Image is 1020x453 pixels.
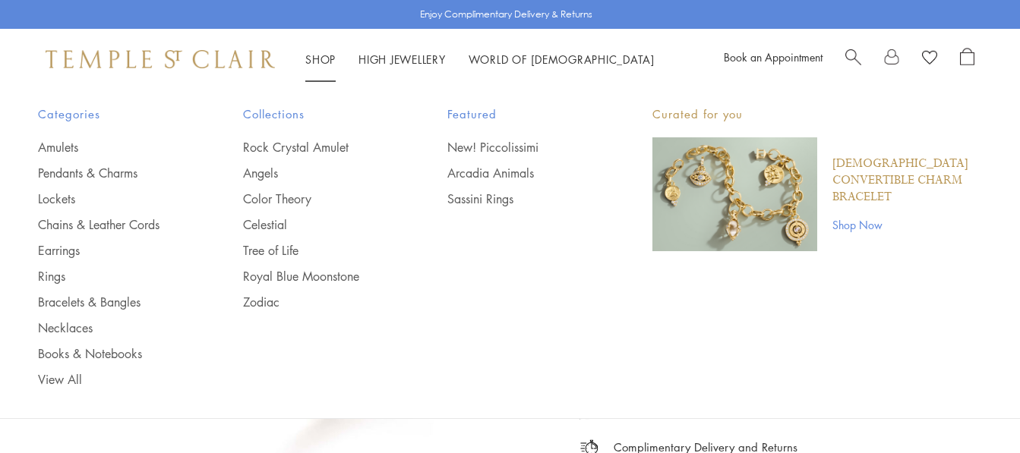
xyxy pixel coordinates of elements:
span: Collections [243,105,387,124]
a: ShopShop [305,52,336,67]
a: Rings [38,268,182,285]
img: Temple St. Clair [46,50,275,68]
a: Chains & Leather Cords [38,216,182,233]
a: Search [845,48,861,71]
a: Book an Appointment [724,49,823,64]
a: Necklaces [38,319,182,336]
a: [DEMOGRAPHIC_DATA] Convertible Charm Bracelet [832,156,982,206]
a: High JewelleryHigh Jewellery [358,52,446,67]
a: Amulets [38,139,182,156]
a: View All [38,371,182,388]
a: Lockets [38,190,182,207]
a: New! Piccolissimi [447,139,592,156]
a: Pendants & Charms [38,165,182,181]
a: Rock Crystal Amulet [243,139,387,156]
a: Tree of Life [243,242,387,259]
a: Color Theory [243,190,387,207]
a: Shop Now [832,216,982,233]
a: View Wishlist [922,48,937,71]
span: Featured [447,105,592,124]
a: Angels [243,165,387,181]
a: World of [DEMOGRAPHIC_DATA]World of [DEMOGRAPHIC_DATA] [469,52,655,67]
p: Enjoy Complimentary Delivery & Returns [420,7,592,22]
a: Books & Notebooks [38,345,182,362]
a: Celestial [243,216,387,233]
a: Open Shopping Bag [960,48,974,71]
span: Categories [38,105,182,124]
iframe: Gorgias live chat messenger [944,382,1005,438]
p: Curated for you [652,105,982,124]
a: Royal Blue Moonstone [243,268,387,285]
a: Arcadia Animals [447,165,592,181]
a: Bracelets & Bangles [38,294,182,310]
a: Zodiac [243,294,387,310]
a: Sassini Rings [447,190,592,207]
a: Earrings [38,242,182,259]
nav: Main navigation [305,50,655,69]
